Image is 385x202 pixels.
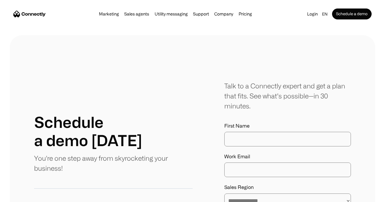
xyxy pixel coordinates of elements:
div: Company [214,10,233,18]
div: en [320,10,332,18]
div: en [322,10,327,18]
a: Schedule a demo [332,9,372,19]
a: Login [305,10,320,18]
label: Sales Region [224,184,351,190]
a: Marketing [97,12,121,16]
div: Talk to a Connectly expert and get a plan that fits. See what’s possible—in 30 minutes. [224,81,351,111]
label: Work Email [224,154,351,159]
a: Sales agents [122,12,151,16]
h1: Schedule a demo [DATE] [34,113,142,149]
a: Pricing [237,12,254,16]
ul: Language list [12,191,37,200]
aside: Language selected: English [6,191,37,200]
a: Support [191,12,211,16]
a: Utility messaging [153,12,190,16]
a: home [13,9,46,19]
div: Company [212,10,235,18]
p: You're one step away from skyrocketing your business! [34,153,193,173]
label: First Name [224,123,351,129]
